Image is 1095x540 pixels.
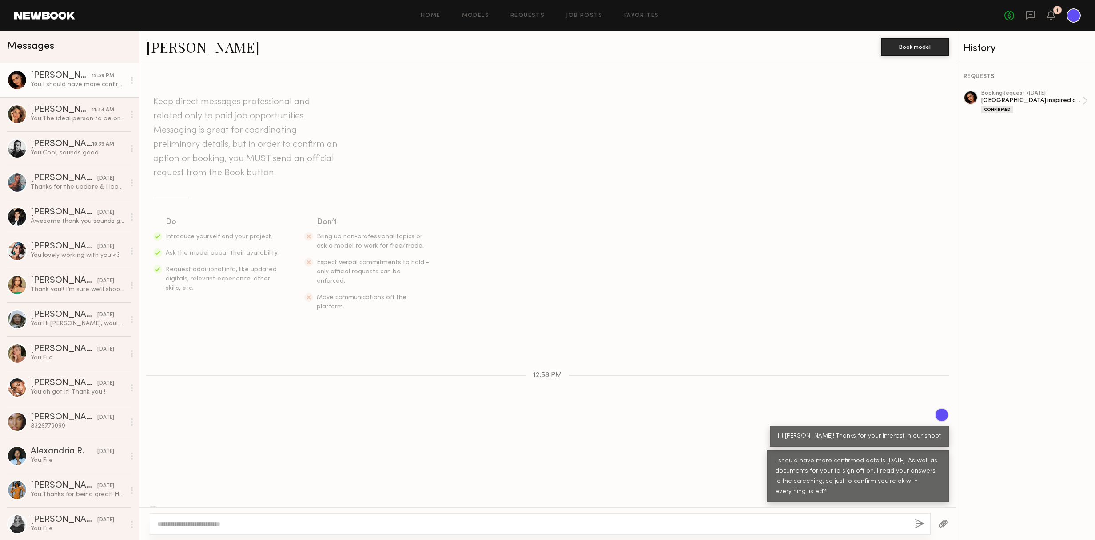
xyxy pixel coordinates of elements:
[317,260,429,284] span: Expect verbal commitments to hold - only official requests can be enforced.
[31,208,97,217] div: [PERSON_NAME]
[31,447,97,456] div: Alexandria R.
[7,41,54,51] span: Messages
[97,482,114,490] div: [DATE]
[97,174,114,183] div: [DATE]
[146,37,259,56] a: [PERSON_NAME]
[97,414,114,422] div: [DATE]
[31,251,125,260] div: You: lovely working with you <3
[31,285,125,294] div: Thank you!! I’m sure we’ll shoot soon 😄
[166,250,279,256] span: Ask the model about their availability.
[31,379,97,388] div: [PERSON_NAME]
[97,243,114,251] div: [DATE]
[31,516,97,524] div: [PERSON_NAME]
[92,106,114,114] div: 11:44 AM
[166,234,272,240] span: Introduce yourself and your project.
[533,372,562,379] span: 12:58 PM
[981,96,1083,105] div: [GEOGRAPHIC_DATA] inspired commercial
[31,354,125,362] div: You: File
[92,140,114,149] div: 10:39 AM
[166,216,279,229] div: Do
[97,345,114,354] div: [DATE]
[317,216,430,229] div: Don’t
[881,43,949,50] a: Book model
[31,456,125,465] div: You: File
[31,149,125,157] div: You: Cool, sounds good
[31,388,125,396] div: You: oh got it! Thank you !
[778,431,941,441] div: Hi [PERSON_NAME]! Thanks for your interest in our shoot
[881,38,949,56] button: Book model
[92,72,114,80] div: 12:59 PM
[31,311,97,319] div: [PERSON_NAME]
[981,106,1013,113] div: Confirmed
[31,524,125,533] div: You: File
[981,91,1083,96] div: booking Request • [DATE]
[964,43,1088,54] div: History
[421,13,441,19] a: Home
[31,217,125,225] div: Awesome thank you sounds great
[775,456,941,497] div: I should have more confirmed details [DATE]. As well as documents for your to sign off on. I read...
[31,345,97,354] div: [PERSON_NAME]
[97,448,114,456] div: [DATE]
[31,183,125,191] div: Thanks for the update & I look forward to hearing from you.
[31,319,125,328] div: You: Hi [PERSON_NAME], would love to shoot with you if you're available! Wasn't sure if you decli...
[97,209,114,217] div: [DATE]
[97,277,114,285] div: [DATE]
[31,276,97,285] div: [PERSON_NAME]
[166,267,277,291] span: Request additional info, like updated digitals, relevant experience, other skills, etc.
[31,71,92,80] div: [PERSON_NAME]
[97,516,114,524] div: [DATE]
[97,311,114,319] div: [DATE]
[510,13,545,19] a: Requests
[1056,8,1059,13] div: 1
[317,234,424,249] span: Bring up non-professional topics or ask a model to work for free/trade.
[31,422,125,430] div: 8326779099
[97,379,114,388] div: [DATE]
[31,413,97,422] div: [PERSON_NAME]
[317,295,406,310] span: Move communications off the platform.
[624,13,659,19] a: Favorites
[31,106,92,114] div: [PERSON_NAME]
[566,13,603,19] a: Job Posts
[31,242,97,251] div: [PERSON_NAME]
[153,95,340,180] header: Keep direct messages professional and related only to paid job opportunities. Messaging is great ...
[31,481,97,490] div: [PERSON_NAME]
[964,74,1088,80] div: REQUESTS
[31,114,125,123] div: You: The ideal person to be onboarded would have to sign off on the usage rights listed unfortuna...
[31,140,92,149] div: [PERSON_NAME]
[31,174,97,183] div: [PERSON_NAME]
[31,80,125,89] div: You: I should have more confirmed details [DATE]. As well as documents for your to sign off on. I...
[31,490,125,499] div: You: Thanks for being great! Hope to work together soon again xo
[981,91,1088,113] a: bookingRequest •[DATE][GEOGRAPHIC_DATA] inspired commercialConfirmed
[462,13,489,19] a: Models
